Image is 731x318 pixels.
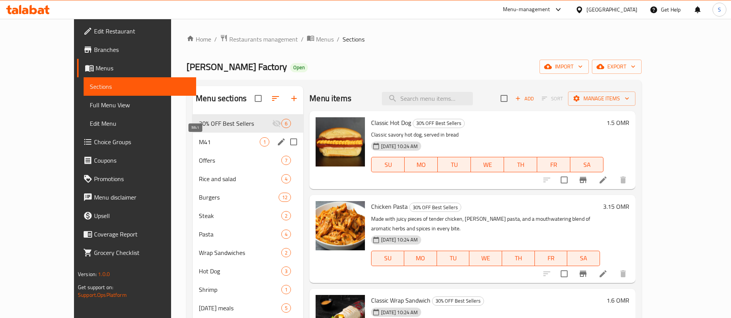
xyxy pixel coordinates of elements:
[282,268,291,275] span: 3
[199,266,281,276] div: Hot Dog
[199,285,281,294] span: Shrimp
[193,225,303,243] div: Pasta4
[260,138,269,146] span: 1
[272,119,281,128] svg: Inactive section
[614,171,632,189] button: delete
[404,251,437,266] button: MO
[378,309,421,316] span: [DATE] 10:24 AM
[285,89,303,108] button: Add section
[371,117,411,128] span: Classic Hot Dog
[199,248,281,257] span: Wrap Sandwiches
[614,265,632,283] button: delete
[193,114,303,133] div: 30% OFF Best Sellers6
[507,159,534,170] span: TH
[382,92,473,105] input: search
[586,5,637,14] div: [GEOGRAPHIC_DATA]
[574,94,629,103] span: Manage items
[281,211,291,220] div: items
[337,35,339,44] li: /
[94,27,190,36] span: Edit Restaurant
[94,174,190,183] span: Promotions
[90,82,190,91] span: Sections
[282,157,291,164] span: 7
[378,143,421,150] span: [DATE] 10:24 AM
[77,151,196,170] a: Coupons
[512,93,537,105] button: Add
[505,253,532,264] span: TH
[290,63,308,72] div: Open
[472,253,499,264] span: WE
[193,262,303,280] div: Hot Dog3
[474,159,501,170] span: WE
[503,5,550,14] div: Menu-management
[281,266,291,276] div: items
[281,303,291,313] div: items
[538,253,565,264] span: FR
[199,174,281,183] span: Rice and salad
[250,90,266,107] span: Select all sections
[598,175,608,185] a: Edit menu item
[94,230,190,239] span: Coverage Report
[440,253,467,264] span: TU
[537,93,568,105] span: Select section first
[307,34,334,44] a: Menus
[199,156,281,165] span: Offers
[471,157,504,172] button: WE
[187,58,287,75] span: [PERSON_NAME] Factory
[260,137,269,147] div: items
[193,206,303,225] div: Steak2
[77,40,196,59] a: Branches
[78,282,113,292] span: Get support on:
[281,174,291,183] div: items
[193,299,303,317] div: [DATE] meals5
[378,236,421,243] span: [DATE] 10:24 AM
[603,201,629,212] h6: 3.15 OMR
[573,159,600,170] span: SA
[496,90,512,107] span: Select section
[94,45,190,54] span: Branches
[413,119,465,128] div: 30% OFF Best Sellers
[193,133,303,151] div: M411edit
[276,136,287,148] button: edit
[290,64,308,71] span: Open
[78,290,127,300] a: Support.OpsPlatform
[187,34,642,44] nav: breadcrumb
[77,133,196,151] a: Choice Groups
[413,119,464,128] span: 30% OFF Best Sellers
[316,201,365,250] img: Chicken Pasta
[437,251,470,266] button: TU
[343,35,365,44] span: Sections
[607,295,629,306] h6: 1.6 OMR
[405,157,438,172] button: MO
[574,171,592,189] button: Branch-specific-item
[441,159,468,170] span: TU
[281,285,291,294] div: items
[556,266,572,282] span: Select to update
[282,286,291,293] span: 1
[539,60,589,74] button: import
[371,130,603,140] p: Classic savory hot dog, served in bread
[282,305,291,312] span: 5
[229,35,298,44] span: Restaurants management
[77,225,196,243] a: Coverage Report
[512,93,537,105] span: Add item
[371,157,405,172] button: SU
[570,253,597,264] span: SA
[301,35,304,44] li: /
[78,269,97,279] span: Version:
[199,230,281,239] span: Pasta
[84,114,196,133] a: Edit Menu
[84,77,196,96] a: Sections
[199,211,281,220] div: Steak
[94,156,190,165] span: Coupons
[220,34,298,44] a: Restaurants management
[598,62,635,72] span: export
[199,119,272,128] div: 30% OFF Best Sellers
[94,248,190,257] span: Grocery Checklist
[281,248,291,257] div: items
[199,303,281,313] span: [DATE] meals
[279,194,291,201] span: 12
[316,117,365,166] img: Classic Hot Dog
